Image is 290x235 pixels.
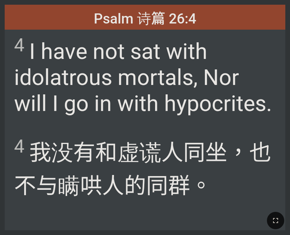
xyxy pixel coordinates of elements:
span: I have not sat with idolatrous mortals, Nor will I go in with hypocrites. [14,34,276,116]
span: Psalm 诗篇 26:4 [94,7,196,29]
sup: 4 [14,34,25,56]
span: 我没有和虚谎 [14,134,276,201]
wh5956: 同群 [146,173,212,199]
wh935: 。 [190,173,212,199]
sup: 4 [14,136,25,157]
